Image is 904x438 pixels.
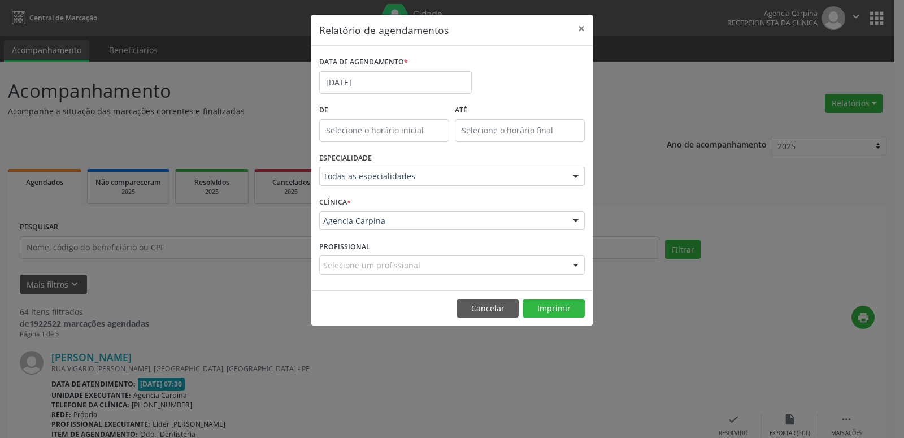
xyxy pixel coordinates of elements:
button: Close [570,15,593,42]
button: Imprimir [523,299,585,318]
label: PROFISSIONAL [319,238,370,255]
input: Selecione o horário final [455,119,585,142]
label: ATÉ [455,102,585,119]
label: De [319,102,449,119]
input: Selecione uma data ou intervalo [319,71,472,94]
input: Selecione o horário inicial [319,119,449,142]
label: DATA DE AGENDAMENTO [319,54,408,71]
button: Cancelar [457,299,519,318]
span: Selecione um profissional [323,259,420,271]
span: Agencia Carpina [323,215,562,227]
h5: Relatório de agendamentos [319,23,449,37]
label: ESPECIALIDADE [319,150,372,167]
span: Todas as especialidades [323,171,562,182]
label: CLÍNICA [319,194,351,211]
